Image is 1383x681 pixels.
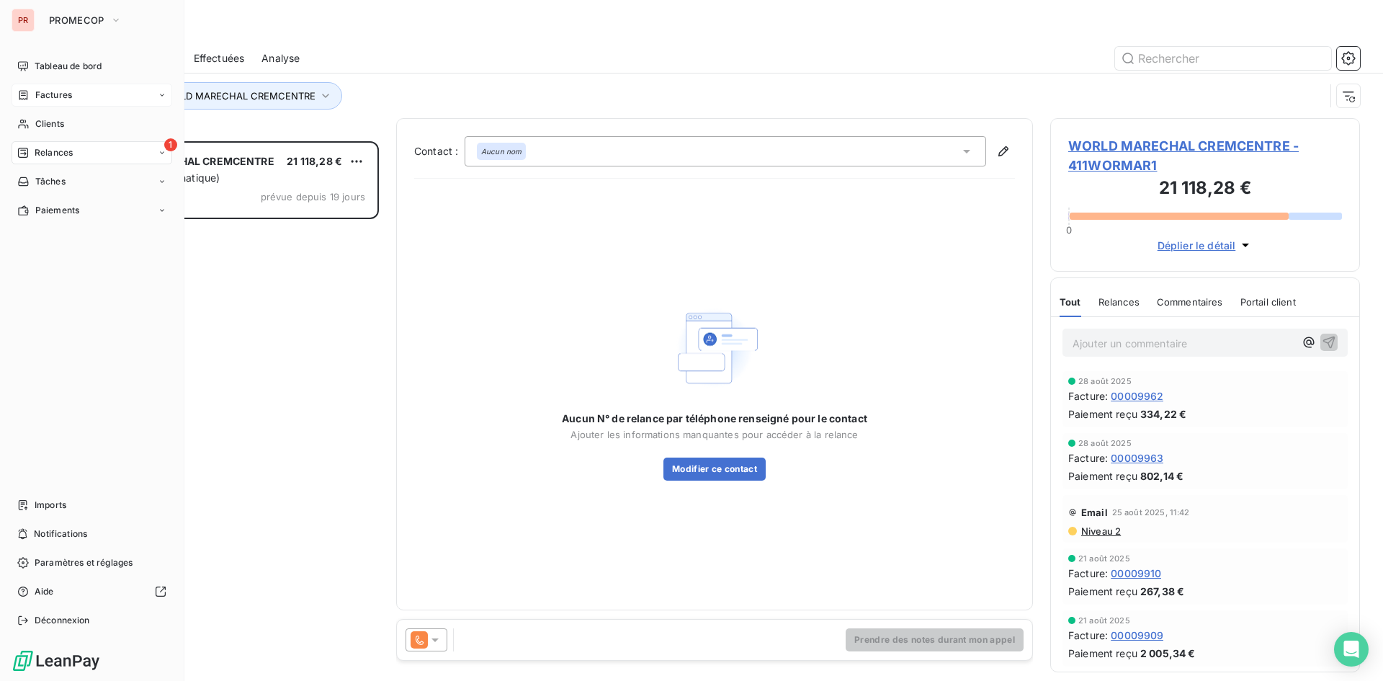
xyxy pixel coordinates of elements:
span: WORLD MARECHAL CREMCENTRE - 411WORMAR1 [1068,136,1342,175]
span: Déplier le détail [1158,238,1236,253]
span: Tout [1060,296,1081,308]
span: Client : WORLD MARECHAL CREMCENTRE [124,90,315,102]
span: Portail client [1240,296,1296,308]
span: prévue depuis 19 jours [261,191,365,202]
span: Déconnexion [35,614,90,627]
span: 334,22 € [1140,406,1186,422]
span: Email [1081,507,1108,518]
span: Clients [35,117,64,130]
span: Relances [1098,296,1140,308]
span: Notifications [34,528,87,540]
h3: 21 118,28 € [1068,175,1342,204]
span: 00009962 [1111,388,1163,404]
span: Imports [35,499,66,512]
span: 21 août 2025 [1078,616,1130,625]
span: Paiement reçu [1068,468,1137,484]
span: Ajouter les informations manquantes pour accéder à la relance [570,429,858,440]
span: 802,14 € [1140,468,1183,484]
span: Paiements [35,204,79,217]
span: Facture : [1068,450,1108,466]
div: Open Intercom Messenger [1334,632,1369,667]
div: grid [69,141,379,681]
span: Paiement reçu [1068,406,1137,422]
span: Paramètres et réglages [35,556,133,569]
span: Paiement reçu [1068,646,1137,661]
label: Contact : [414,144,465,159]
span: Effectuées [194,51,245,66]
span: Relances [35,146,73,159]
span: Paiement reçu [1068,584,1137,599]
input: Rechercher [1115,47,1331,70]
img: Logo LeanPay [12,649,101,672]
span: Analyse [261,51,300,66]
div: PR [12,9,35,32]
span: 2 005,34 € [1140,646,1196,661]
button: Client : WORLD MARECHAL CREMCENTRE [102,82,342,110]
span: PROMECOP [49,14,104,26]
span: Tableau de bord [35,60,102,73]
button: Modifier ce contact [663,458,766,481]
span: 1 [164,138,177,151]
a: Aide [12,580,172,603]
span: 28 août 2025 [1078,439,1132,448]
button: Déplier le détail [1153,237,1258,254]
img: Empty state [668,302,761,395]
span: Aucun N° de relance par téléphone renseigné pour le contact [562,411,867,426]
span: 28 août 2025 [1078,377,1132,386]
em: Aucun nom [481,146,522,156]
span: Facture : [1068,566,1108,581]
span: Facture : [1068,628,1108,643]
span: Tâches [35,175,66,188]
span: Commentaires [1157,296,1223,308]
span: 00009909 [1111,628,1163,643]
span: 21 août 2025 [1078,554,1130,563]
span: Niveau 2 [1080,525,1121,537]
button: Prendre des notes durant mon appel [846,628,1024,651]
span: 00009910 [1111,566,1161,581]
span: 267,38 € [1140,584,1184,599]
span: 21 118,28 € [287,155,342,167]
span: Factures [35,89,72,102]
span: 00009963 [1111,450,1163,466]
span: Aide [35,585,54,598]
span: 25 août 2025, 11:42 [1112,508,1190,517]
span: Facture : [1068,388,1108,404]
span: WORLD MARECHAL CREMCENTRE [102,155,274,167]
span: 0 [1066,224,1072,236]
